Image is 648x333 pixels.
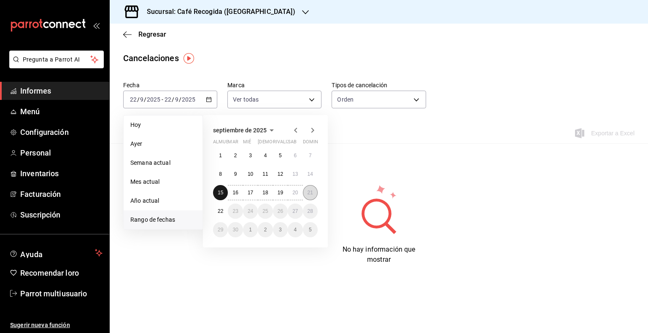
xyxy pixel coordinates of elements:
font: Ver todas [233,96,259,103]
font: Sugerir nueva función [10,322,70,328]
font: Cancelaciones [123,53,179,63]
font: dominio [303,139,323,145]
font: / [179,96,181,103]
font: - [162,96,163,103]
abbr: 11 de septiembre de 2025 [262,171,268,177]
font: septiembre de 2025 [213,127,267,134]
abbr: 26 de septiembre de 2025 [278,208,283,214]
abbr: 14 de septiembre de 2025 [308,171,313,177]
font: 9 [234,171,237,177]
img: Marcador de información sobre herramientas [184,53,194,64]
font: Sucursal: Café Recogida ([GEOGRAPHIC_DATA]) [147,8,295,16]
font: 19 [278,190,283,196]
button: 24 de septiembre de 2025 [243,204,258,219]
font: Inventarios [20,169,59,178]
font: rivalizar [273,139,296,145]
abbr: 3 de octubre de 2025 [279,227,282,233]
abbr: martes [228,139,238,148]
abbr: 15 de septiembre de 2025 [218,190,223,196]
abbr: 4 de octubre de 2025 [294,227,297,233]
abbr: viernes [273,139,296,148]
font: 3 [279,227,282,233]
abbr: lunes [213,139,238,148]
button: 2 de septiembre de 2025 [228,148,243,163]
font: No hay información que mostrar [343,245,416,263]
font: Orden [337,96,354,103]
font: 1 [249,227,252,233]
button: 3 de septiembre de 2025 [243,148,258,163]
abbr: 12 de septiembre de 2025 [278,171,283,177]
abbr: 2 de septiembre de 2025 [234,153,237,158]
font: 7 [309,153,312,158]
abbr: 2 de octubre de 2025 [264,227,267,233]
button: 12 de septiembre de 2025 [273,166,288,182]
button: 3 de octubre de 2025 [273,222,288,237]
font: Recomendar loro [20,269,79,277]
button: 5 de septiembre de 2025 [273,148,288,163]
button: 1 de octubre de 2025 [243,222,258,237]
font: 30 [232,227,238,233]
abbr: 4 de septiembre de 2025 [264,153,267,158]
button: 30 de septiembre de 2025 [228,222,243,237]
button: 20 de septiembre de 2025 [288,185,302,200]
abbr: 9 de septiembre de 2025 [234,171,237,177]
font: Parrot multiusuario [20,289,87,298]
input: -- [164,96,172,103]
font: Personal [20,148,51,157]
abbr: 1 de septiembre de 2025 [219,153,222,158]
button: 16 de septiembre de 2025 [228,185,243,200]
font: Rango de fechas [130,216,175,223]
button: 15 de septiembre de 2025 [213,185,228,200]
abbr: 16 de septiembre de 2025 [232,190,238,196]
button: 22 de septiembre de 2025 [213,204,228,219]
button: 27 de septiembre de 2025 [288,204,302,219]
abbr: 27 de septiembre de 2025 [292,208,298,214]
button: abrir_cajón_menú [93,22,100,29]
font: sab [288,139,297,145]
font: Menú [20,107,40,116]
button: 25 de septiembre de 2025 [258,204,273,219]
input: -- [140,96,144,103]
font: 14 [308,171,313,177]
font: / [172,96,174,103]
button: 2 de octubre de 2025 [258,222,273,237]
abbr: 30 de septiembre de 2025 [232,227,238,233]
button: 4 de octubre de 2025 [288,222,302,237]
font: 4 [264,153,267,158]
button: 17 de septiembre de 2025 [243,185,258,200]
input: -- [175,96,179,103]
button: 11 de septiembre de 2025 [258,166,273,182]
abbr: miércoles [243,139,251,148]
font: Facturación [20,190,61,199]
a: Pregunta a Parrot AI [6,61,104,70]
font: 24 [248,208,253,214]
font: 1 [219,153,222,158]
font: 4 [294,227,297,233]
font: / [144,96,146,103]
abbr: 21 de septiembre de 2025 [308,190,313,196]
font: 11 [262,171,268,177]
font: Regresar [138,30,166,38]
abbr: 6 de septiembre de 2025 [294,153,297,158]
font: 21 [308,190,313,196]
font: almuerzo [213,139,238,145]
button: 9 de septiembre de 2025 [228,166,243,182]
font: 15 [218,190,223,196]
font: Marca [227,82,245,89]
font: 6 [294,153,297,158]
input: -- [130,96,137,103]
font: Tipos de cancelación [332,82,387,89]
font: 17 [248,190,253,196]
abbr: sábado [288,139,297,148]
font: 26 [278,208,283,214]
button: 21 de septiembre de 2025 [303,185,318,200]
font: mié [243,139,251,145]
font: 2 [234,153,237,158]
font: mar [228,139,238,145]
abbr: 25 de septiembre de 2025 [262,208,268,214]
font: Pregunta a Parrot AI [23,56,80,63]
font: [DEMOGRAPHIC_DATA] [258,139,308,145]
font: 22 [218,208,223,214]
abbr: 22 de septiembre de 2025 [218,208,223,214]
